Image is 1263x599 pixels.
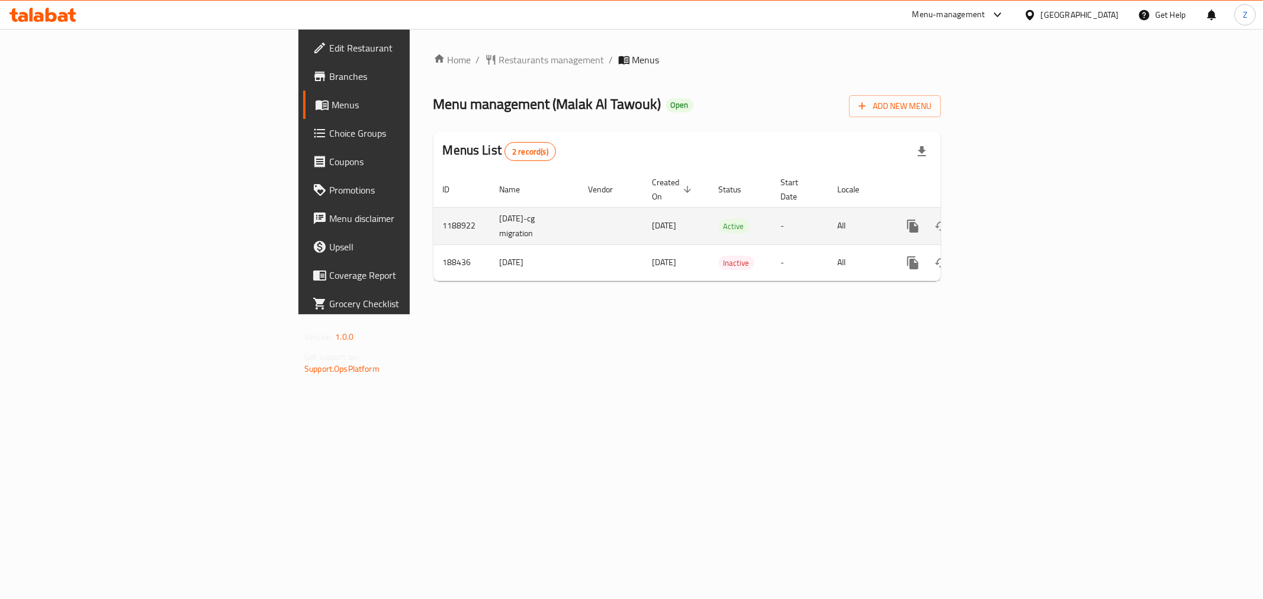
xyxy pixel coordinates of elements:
[443,182,465,197] span: ID
[666,98,693,112] div: Open
[499,53,605,67] span: Restaurants management
[632,53,660,67] span: Menus
[433,53,941,67] nav: breadcrumb
[329,240,500,254] span: Upsell
[828,207,889,244] td: All
[304,329,333,344] span: Version:
[719,182,757,197] span: Status
[609,53,613,67] li: /
[303,34,509,62] a: Edit Restaurant
[505,146,555,157] span: 2 record(s)
[329,183,500,197] span: Promotions
[653,255,677,270] span: [DATE]
[653,218,677,233] span: [DATE]
[303,289,509,318] a: Grocery Checklist
[329,154,500,169] span: Coupons
[889,172,1022,208] th: Actions
[719,220,749,233] span: Active
[500,182,536,197] span: Name
[433,172,1022,281] table: enhanced table
[666,100,693,110] span: Open
[303,233,509,261] a: Upsell
[329,211,500,226] span: Menu disclaimer
[304,349,359,365] span: Get support on:
[653,175,695,204] span: Created On
[719,256,754,270] span: Inactive
[332,98,500,112] span: Menus
[490,244,579,281] td: [DATE]
[927,249,956,277] button: Change Status
[1041,8,1119,21] div: [GEOGRAPHIC_DATA]
[772,207,828,244] td: -
[303,147,509,176] a: Coupons
[912,8,985,22] div: Menu-management
[303,62,509,91] a: Branches
[849,95,941,117] button: Add New Menu
[504,142,556,161] div: Total records count
[303,261,509,289] a: Coverage Report
[828,244,889,281] td: All
[490,207,579,244] td: [DATE]-cg migration
[303,119,509,147] a: Choice Groups
[859,99,931,114] span: Add New Menu
[329,41,500,55] span: Edit Restaurant
[329,297,500,311] span: Grocery Checklist
[719,219,749,233] div: Active
[304,361,380,376] a: Support.OpsPlatform
[1243,8,1248,21] span: Z
[908,137,936,166] div: Export file
[329,126,500,140] span: Choice Groups
[303,91,509,119] a: Menus
[329,69,500,83] span: Branches
[772,244,828,281] td: -
[485,53,605,67] a: Restaurants management
[899,212,927,240] button: more
[927,212,956,240] button: Change Status
[589,182,629,197] span: Vendor
[329,268,500,282] span: Coverage Report
[303,204,509,233] a: Menu disclaimer
[303,176,509,204] a: Promotions
[838,182,875,197] span: Locale
[443,141,556,161] h2: Menus List
[433,91,661,117] span: Menu management ( Malak Al Tawouk )
[781,175,814,204] span: Start Date
[335,329,353,344] span: 1.0.0
[899,249,927,277] button: more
